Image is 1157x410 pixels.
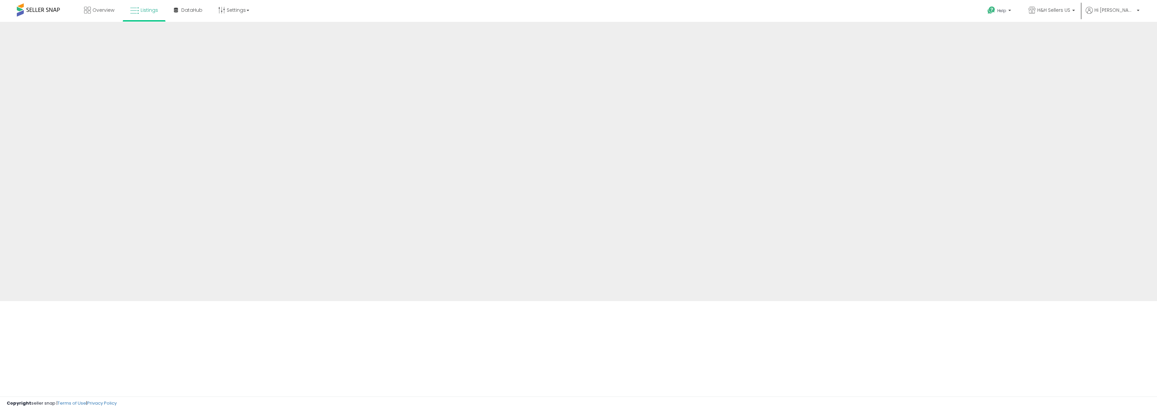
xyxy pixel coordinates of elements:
span: DataHub [181,7,202,13]
span: Overview [92,7,114,13]
span: H&H Sellers US [1037,7,1070,13]
a: Hi [PERSON_NAME] [1086,7,1140,22]
span: Listings [141,7,158,13]
a: Help [982,1,1018,22]
span: Help [997,8,1006,13]
i: Get Help [987,6,996,14]
span: Hi [PERSON_NAME] [1094,7,1135,13]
